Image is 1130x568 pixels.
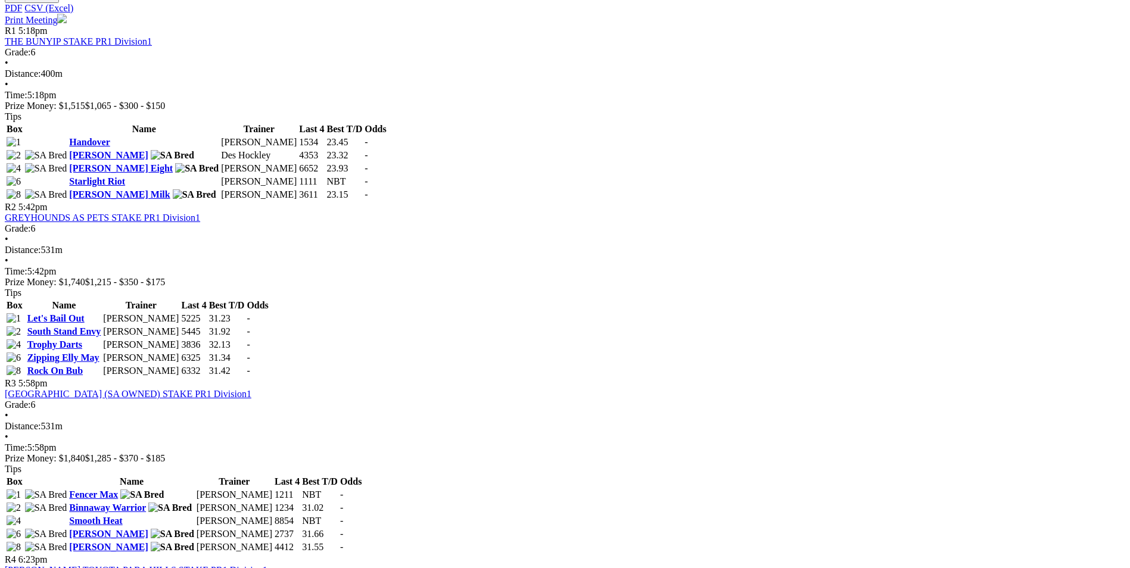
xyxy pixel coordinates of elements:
[180,326,207,338] td: 5445
[220,136,297,148] td: [PERSON_NAME]
[301,541,338,553] td: 31.55
[5,79,8,89] span: •
[69,542,148,552] a: [PERSON_NAME]
[27,339,82,349] a: Trophy Darts
[340,489,343,500] span: -
[365,137,368,147] span: -
[5,58,8,68] span: •
[220,149,297,161] td: Des Hockley
[274,489,300,501] td: 1211
[365,150,368,160] span: -
[151,529,194,539] img: SA Bred
[5,442,27,452] span: Time:
[25,529,67,539] img: SA Bred
[5,213,200,223] a: GREYHOUNDS AS PETS STAKE PR1 Division1
[102,352,179,364] td: [PERSON_NAME]
[18,554,48,564] span: 6:23pm
[27,299,102,311] th: Name
[5,266,27,276] span: Time:
[27,313,85,323] a: Let's Bail Out
[5,255,8,266] span: •
[85,277,166,287] span: $1,215 - $350 - $175
[298,136,325,148] td: 1534
[5,3,22,13] a: PDF
[69,489,118,500] a: Fencer Max
[18,202,48,212] span: 5:42pm
[85,101,166,111] span: $1,065 - $300 - $150
[7,366,21,376] img: 8
[5,400,1125,410] div: 6
[326,149,363,161] td: 23.32
[247,339,250,349] span: -
[5,111,21,121] span: Tips
[27,352,99,363] a: Zipping Elly May
[365,163,368,173] span: -
[7,163,21,174] img: 4
[5,442,1125,453] div: 5:58pm
[301,489,338,501] td: NBT
[180,299,207,311] th: Last 4
[25,163,67,174] img: SA Bred
[5,223,1125,234] div: 6
[246,299,269,311] th: Odds
[180,352,207,364] td: 6325
[5,90,1125,101] div: 5:18pm
[274,515,300,527] td: 8854
[5,554,16,564] span: R4
[5,378,16,388] span: R3
[69,176,125,186] a: Starlight Riot
[5,90,27,100] span: Time:
[5,421,41,431] span: Distance:
[18,26,48,36] span: 5:18pm
[5,68,1125,79] div: 400m
[326,136,363,148] td: 23.45
[326,189,363,201] td: 23.15
[102,365,179,377] td: [PERSON_NAME]
[69,516,122,526] a: Smooth Heat
[208,299,245,311] th: Best T/D
[340,529,343,539] span: -
[27,326,101,336] a: South Stand Envy
[340,503,343,513] span: -
[220,123,297,135] th: Trainer
[326,123,363,135] th: Best T/D
[148,503,192,513] img: SA Bred
[196,515,273,527] td: [PERSON_NAME]
[69,529,148,539] a: [PERSON_NAME]
[69,150,148,160] a: [PERSON_NAME]
[5,245,1125,255] div: 531m
[274,502,300,514] td: 1234
[364,123,387,135] th: Odds
[173,189,216,200] img: SA Bred
[25,189,67,200] img: SA Bred
[7,352,21,363] img: 6
[57,14,67,23] img: printer.svg
[5,15,67,25] a: Print Meeting
[151,150,194,161] img: SA Bred
[5,47,31,57] span: Grade:
[7,489,21,500] img: 1
[7,124,23,134] span: Box
[247,366,250,376] span: -
[5,36,152,46] a: THE BUNYIP STAKE PR1 Division1
[298,163,325,174] td: 6652
[340,476,362,488] th: Odds
[365,176,368,186] span: -
[69,476,195,488] th: Name
[5,234,8,244] span: •
[69,137,110,147] a: Handover
[7,150,21,161] img: 2
[274,476,300,488] th: Last 4
[7,326,21,337] img: 2
[175,163,219,174] img: SA Bred
[180,339,207,351] td: 3836
[7,339,21,350] img: 4
[102,326,179,338] td: [PERSON_NAME]
[25,150,67,161] img: SA Bred
[27,366,83,376] a: Rock On Bub
[180,313,207,324] td: 5225
[7,189,21,200] img: 8
[340,542,343,552] span: -
[5,202,16,212] span: R2
[18,378,48,388] span: 5:58pm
